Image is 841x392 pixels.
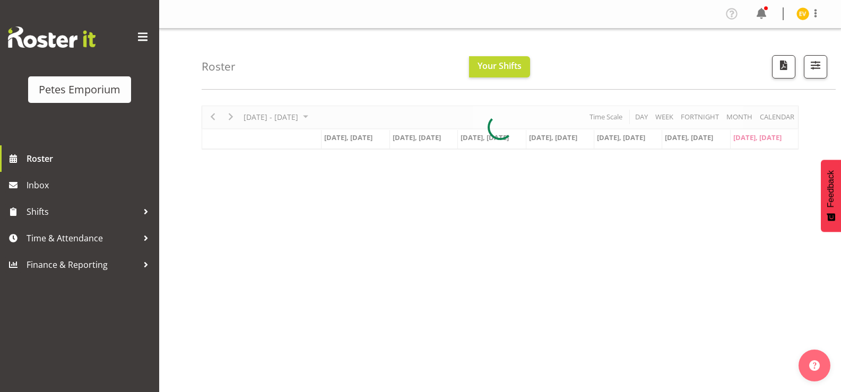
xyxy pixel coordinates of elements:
img: help-xxl-2.png [809,360,820,371]
span: Time & Attendance [27,230,138,246]
div: Petes Emporium [39,82,120,98]
button: Filter Shifts [804,55,827,79]
button: Download a PDF of the roster according to the set date range. [772,55,795,79]
span: Finance & Reporting [27,257,138,273]
span: Roster [27,151,154,167]
img: Rosterit website logo [8,27,96,48]
img: eva-vailini10223.jpg [796,7,809,20]
span: Feedback [826,170,836,207]
span: Your Shifts [478,60,522,72]
h4: Roster [202,60,236,73]
span: Inbox [27,177,154,193]
button: Feedback - Show survey [821,160,841,232]
span: Shifts [27,204,138,220]
button: Your Shifts [469,56,530,77]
